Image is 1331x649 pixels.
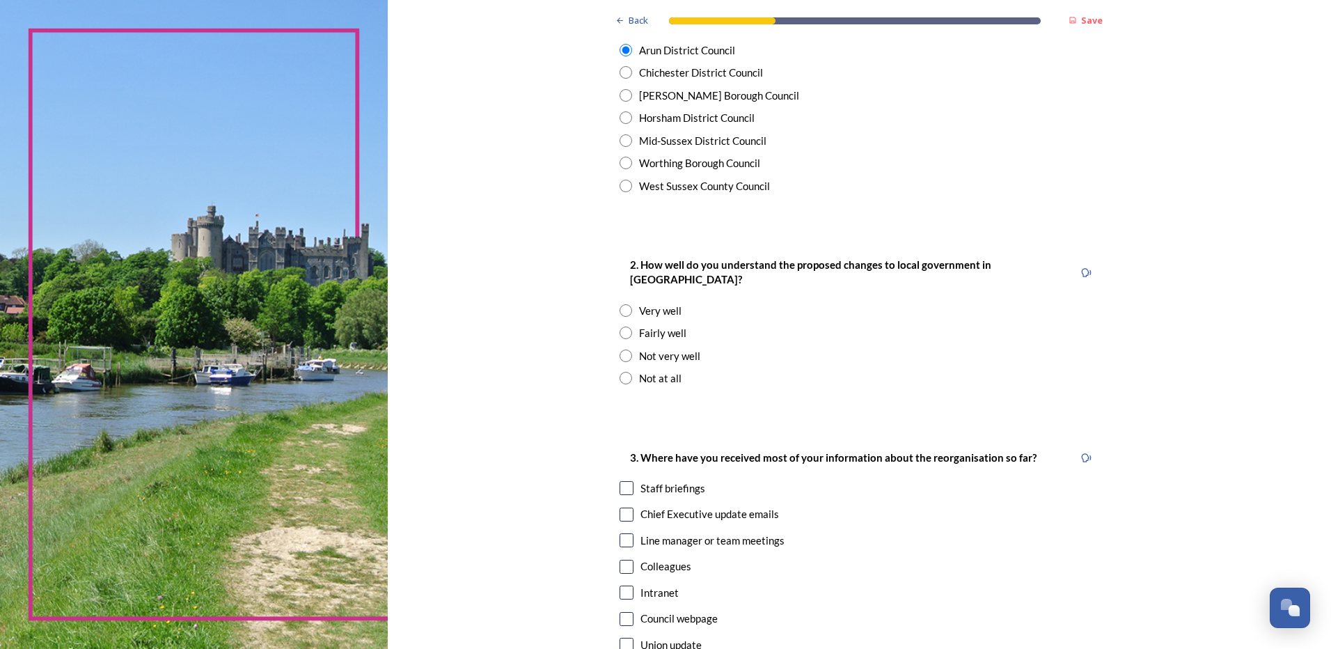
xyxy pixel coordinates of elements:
[640,480,705,496] div: Staff briefings
[1270,588,1310,628] button: Open Chat
[639,42,735,58] div: Arun District Council
[640,558,691,574] div: Colleagues
[639,133,766,149] div: Mid-Sussex District Council
[640,611,718,627] div: Council webpage
[639,303,682,319] div: Very well
[640,585,679,601] div: Intranet
[639,348,700,364] div: Not very well
[640,533,785,549] div: Line manager or team meetings
[639,178,770,194] div: West Sussex County Council
[639,110,755,126] div: Horsham District Council
[630,258,993,286] strong: 2. How well do you understand the proposed changes to local government in [GEOGRAPHIC_DATA]?
[1081,14,1103,26] strong: Save
[639,370,682,386] div: Not at all
[640,506,779,522] div: Chief Executive update emails
[639,155,760,171] div: Worthing Borough Council
[639,325,686,341] div: Fairly well
[629,14,648,27] span: Back
[639,65,763,81] div: Chichester District Council
[639,88,799,104] div: [PERSON_NAME] Borough Council
[630,451,1037,464] strong: 3. Where have you received most of your information about the reorganisation so far?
